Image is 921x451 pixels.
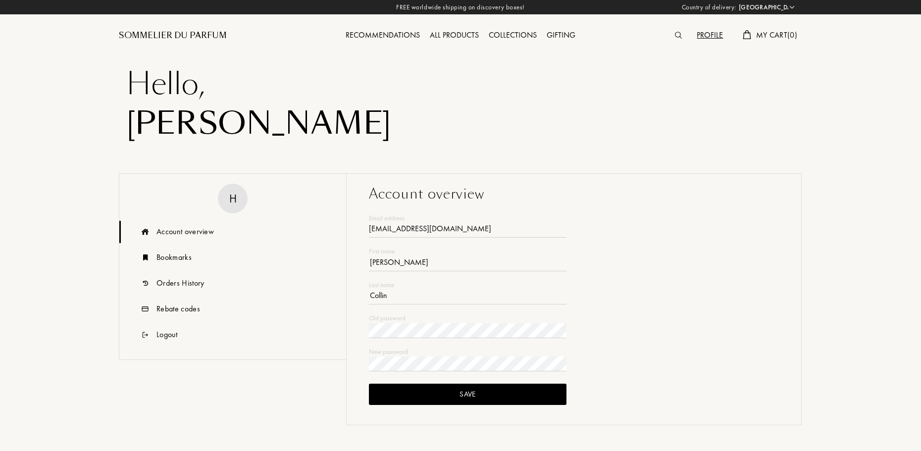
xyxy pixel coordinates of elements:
div: Profile [692,29,728,42]
div: [EMAIL_ADDRESS][DOMAIN_NAME] [369,223,566,238]
div: Email address [369,213,566,223]
div: Recommendations [341,29,425,42]
div: Rebate codes [156,303,200,315]
img: icn_logout.svg [139,324,152,346]
a: Collections [484,30,542,40]
img: cart.svg [743,30,751,39]
div: Hello , [126,64,795,104]
div: Account overview [369,184,779,204]
img: icn_book.svg [139,247,152,269]
img: search_icn.svg [675,32,682,39]
div: Collections [484,29,542,42]
div: Last name [369,280,566,290]
div: Account overview [156,226,214,238]
div: [PERSON_NAME] [126,104,795,144]
span: My Cart ( 0 ) [756,30,797,40]
span: Country of delivery: [682,2,736,12]
a: Recommendations [341,30,425,40]
img: icn_code.svg [139,298,152,320]
div: Orders History [156,277,204,289]
div: Save [369,384,566,405]
a: Gifting [542,30,580,40]
div: Logout [156,329,177,341]
img: icn_overview.svg [139,221,152,243]
div: New password [369,347,566,357]
img: icn_history.svg [139,272,152,295]
a: Profile [692,30,728,40]
div: Old password [369,313,566,323]
div: All products [425,29,484,42]
div: Bookmarks [156,251,192,263]
a: Sommelier du Parfum [119,30,227,42]
a: All products [425,30,484,40]
div: First name [369,247,566,256]
div: Gifting [542,29,580,42]
div: H [229,190,237,207]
